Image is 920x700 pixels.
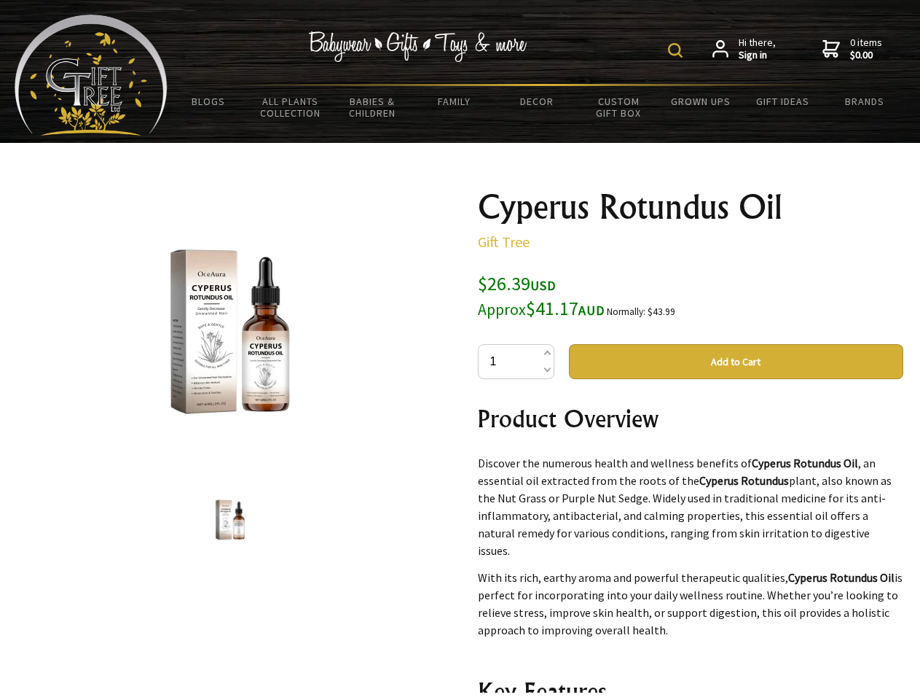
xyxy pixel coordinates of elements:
[309,31,527,62] img: Babywear - Gifts - Toys & more
[478,454,903,559] p: Discover the numerous health and wellness benefits of , an essential oil extracted from the roots...
[495,86,578,117] a: Decor
[578,86,660,128] a: Custom Gift Box
[850,36,882,62] span: 0 items
[712,36,776,62] a: Hi there,Sign in
[824,86,906,117] a: Brands
[478,401,903,436] h2: Product Overview
[478,300,526,319] small: Approx
[168,86,250,117] a: BLOGS
[668,43,683,58] img: product search
[250,86,332,128] a: All Plants Collection
[739,49,776,62] strong: Sign in
[478,190,903,225] h1: Cyperus Rotundus Oil
[699,473,789,488] strong: Cyperus Rotundus
[659,86,742,117] a: Grown Ups
[822,36,882,62] a: 0 items$0.00
[414,86,496,117] a: Family
[752,456,858,470] strong: Cyperus Rotundus Oil
[739,36,776,62] span: Hi there,
[788,570,895,585] strong: Cyperus Rotundus Oil
[569,344,903,379] button: Add to Cart
[331,86,414,128] a: Babies & Children
[478,233,530,251] a: Gift Tree
[850,49,882,62] strong: $0.00
[15,15,168,136] img: Babyware - Gifts - Toys and more...
[530,277,556,294] span: USD
[478,271,605,320] span: $26.39 $41.17
[578,302,605,319] span: AUD
[742,86,824,117] a: Gift Ideas
[478,569,903,639] p: With its rich, earthy aroma and powerful therapeutic qualities, is perfect for incorporating into...
[607,306,675,318] small: Normally: $43.99
[203,492,258,548] img: Cyperus Rotundus Oil
[117,218,344,446] img: Cyperus Rotundus Oil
